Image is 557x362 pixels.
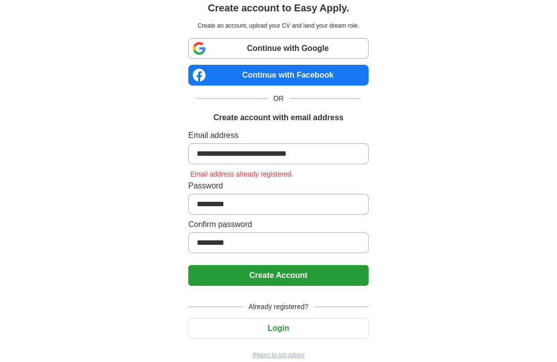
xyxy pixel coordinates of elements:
[267,93,290,104] span: OR
[188,65,369,86] a: Continue with Facebook
[188,265,369,286] button: Create Account
[243,302,314,312] span: Already registered?
[188,351,369,360] a: Return to job advert
[190,21,367,30] p: Create an account, upload your CV and land your dream role.
[208,0,349,15] h1: Create account to Easy Apply.
[188,318,369,339] button: Login
[188,130,369,141] label: Email address
[214,112,343,124] h1: Create account with email address
[188,324,369,332] a: Login
[188,219,369,230] label: Confirm password
[188,170,296,178] span: Email address already registered.
[188,180,369,192] label: Password
[188,38,369,59] a: Continue with Google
